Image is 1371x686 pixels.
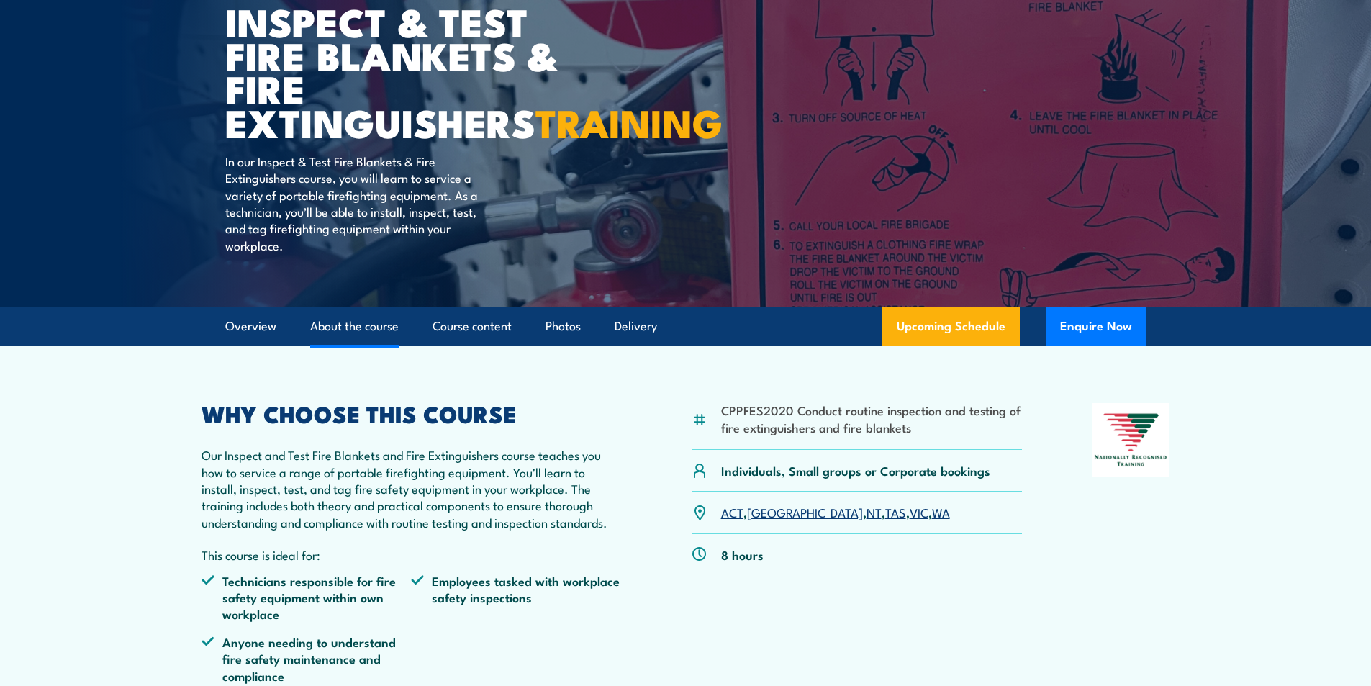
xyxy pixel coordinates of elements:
[721,402,1023,435] li: CPPFES2020 Conduct routine inspection and testing of fire extinguishers and fire blankets
[202,403,622,423] h2: WHY CHOOSE THIS COURSE
[882,307,1020,346] a: Upcoming Schedule
[310,307,399,346] a: About the course
[433,307,512,346] a: Course content
[411,572,621,623] li: Employees tasked with workplace safety inspections
[1046,307,1146,346] button: Enquire Now
[885,503,906,520] a: TAS
[546,307,581,346] a: Photos
[867,503,882,520] a: NT
[721,546,764,563] p: 8 hours
[202,446,622,531] p: Our Inspect and Test Fire Blankets and Fire Extinguishers course teaches you how to service a ran...
[721,503,743,520] a: ACT
[225,4,581,139] h1: Inspect & Test Fire Blankets & Fire Extinguishers
[202,546,622,563] p: This course is ideal for:
[202,633,412,684] li: Anyone needing to understand fire safety maintenance and compliance
[747,503,863,520] a: [GEOGRAPHIC_DATA]
[225,307,276,346] a: Overview
[615,307,657,346] a: Delivery
[225,153,488,253] p: In our Inspect & Test Fire Blankets & Fire Extinguishers course, you will learn to service a vari...
[721,504,950,520] p: , , , , ,
[535,91,723,151] strong: TRAINING
[932,503,950,520] a: WA
[721,462,990,479] p: Individuals, Small groups or Corporate bookings
[1092,403,1170,477] img: Nationally Recognised Training logo.
[202,572,412,623] li: Technicians responsible for fire safety equipment within own workplace
[910,503,928,520] a: VIC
